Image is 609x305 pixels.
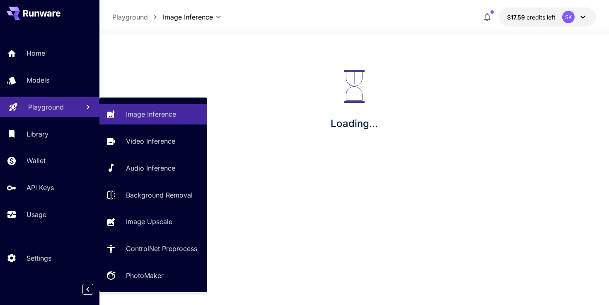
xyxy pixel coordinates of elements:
[126,217,172,227] p: Image Upscale
[499,7,596,27] button: $17.5903
[99,131,207,151] a: Video Inference
[99,185,207,205] a: Background Removal
[27,183,54,193] p: API Keys
[126,244,197,254] p: ControlNet Preprocess
[27,253,51,263] p: Settings
[562,11,575,23] div: SK
[126,190,193,200] p: Background Removal
[82,284,93,295] button: Collapse sidebar
[112,12,163,22] nav: breadcrumb
[99,239,207,259] a: ControlNet Preprocess
[99,104,207,124] a: Image Inference
[89,282,99,297] div: Collapse sidebar
[126,163,175,173] p: Audio Inference
[27,210,46,220] p: Usage
[126,136,175,146] p: Video Inference
[28,102,64,112] p: Playground
[507,14,527,21] span: $17.59
[126,271,164,281] p: PhotoMaker
[27,75,49,85] p: Models
[112,12,148,22] p: Playground
[126,109,176,119] p: Image Inference
[27,48,45,58] p: Home
[527,14,556,21] span: credits left
[99,158,207,178] a: Audio Inference
[27,129,48,139] p: Library
[507,13,556,22] div: $17.5903
[99,212,207,232] a: Image Upscale
[99,266,207,286] a: PhotoMaker
[163,12,213,22] span: Image Inference
[331,116,378,131] p: Loading...
[27,156,46,166] p: Wallet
